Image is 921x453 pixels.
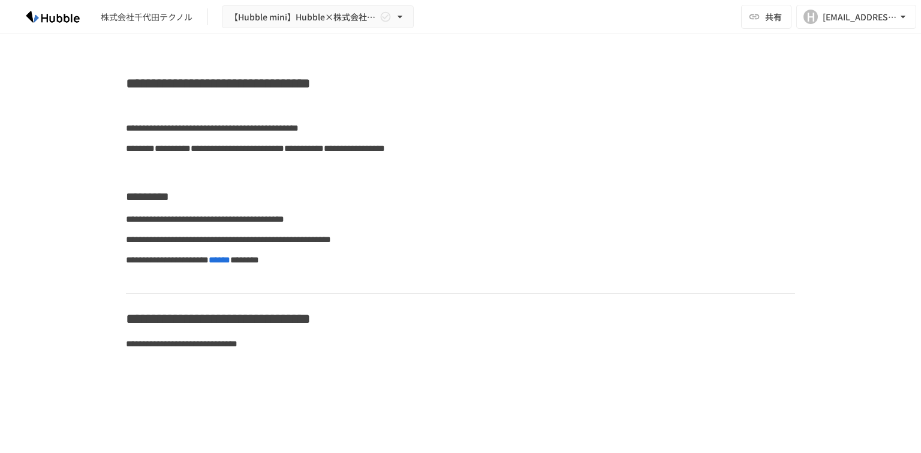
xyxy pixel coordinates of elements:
[101,11,192,23] div: 株式会社千代田テクノル
[823,10,897,25] div: [EMAIL_ADDRESS][DOMAIN_NAME]
[14,7,91,26] img: HzDRNkGCf7KYO4GfwKnzITak6oVsp5RHeZBEM1dQFiQ
[222,5,414,29] button: 【Hubble mini】Hubble×株式会社千代田テクノル オンボーディングプロジェクト
[765,10,782,23] span: 共有
[803,10,818,24] div: H
[796,5,916,29] button: H[EMAIL_ADDRESS][DOMAIN_NAME]
[741,5,791,29] button: 共有
[230,10,377,25] span: 【Hubble mini】Hubble×株式会社千代田テクノル オンボーディングプロジェクト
